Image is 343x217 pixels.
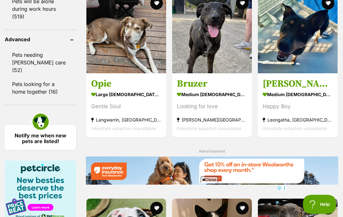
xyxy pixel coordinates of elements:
strong: [PERSON_NAME][GEOGRAPHIC_DATA] [177,115,247,124]
span: Advertisement [199,149,225,154]
h3: Bruzer [177,78,247,90]
strong: large [DEMOGRAPHIC_DATA] Dog [91,90,161,99]
h3: Opie [91,78,161,90]
a: Pets needing [PERSON_NAME] care (52) [5,48,76,77]
a: [PERSON_NAME] medium [DEMOGRAPHIC_DATA] Dog Happy Boy Leongatha, [GEOGRAPHIC_DATA] Interstate ado... [258,73,338,137]
strong: medium [DEMOGRAPHIC_DATA] Dog [263,90,333,99]
div: Happy Boy [263,102,333,111]
div: Gentle Soul [91,102,161,111]
a: Opie large [DEMOGRAPHIC_DATA] Dog Gentle Soul Langwarrin, [GEOGRAPHIC_DATA] Interstate adoption u... [86,73,166,137]
span: Close [201,176,218,183]
a: Notify me when new pets are listed! [5,125,76,150]
strong: Langwarrin, [GEOGRAPHIC_DATA] [91,115,161,124]
strong: medium [DEMOGRAPHIC_DATA] Dog [177,90,247,99]
h3: [PERSON_NAME] [263,78,333,90]
a: Pets looking for a home together (16) [5,77,76,98]
header: Advanced [5,36,76,42]
img: Everyday Insurance promotional banner [86,156,338,184]
iframe: Advertisement [56,185,287,214]
a: Bruzer medium [DEMOGRAPHIC_DATA] Dog Looking for love [PERSON_NAME][GEOGRAPHIC_DATA] Interstate a... [172,73,252,137]
div: Looking for love [177,102,247,111]
strong: Leongatha, [GEOGRAPHIC_DATA] [263,115,333,124]
iframe: Help Scout Beacon - Open [303,195,337,214]
span: Interstate adoption unavailable [263,126,327,131]
span: Interstate adoption unavailable [177,126,241,131]
a: Everyday Insurance promotional banner [86,156,338,186]
span: Interstate adoption unavailable [91,126,156,131]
